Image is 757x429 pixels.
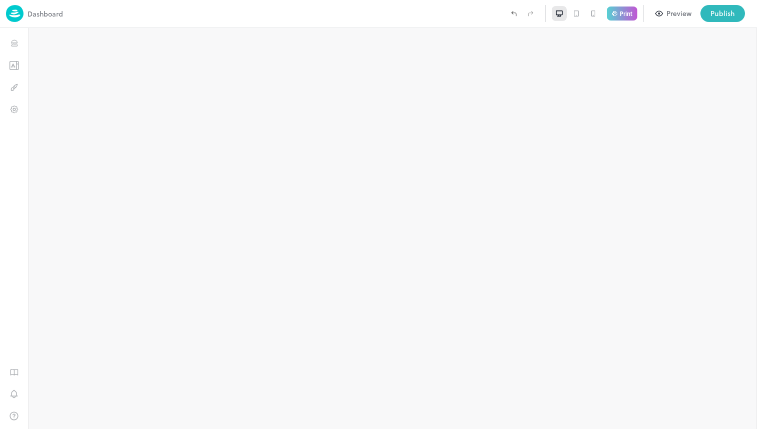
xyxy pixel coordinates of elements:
[28,9,63,19] p: Dashboard
[6,5,24,22] img: logo-86c26b7e.jpg
[710,8,735,19] div: Publish
[620,11,632,17] p: Print
[700,5,745,22] button: Publish
[666,8,691,19] div: Preview
[505,5,522,22] label: Undo (Ctrl + Z)
[650,5,697,22] button: Preview
[522,5,539,22] label: Redo (Ctrl + Y)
